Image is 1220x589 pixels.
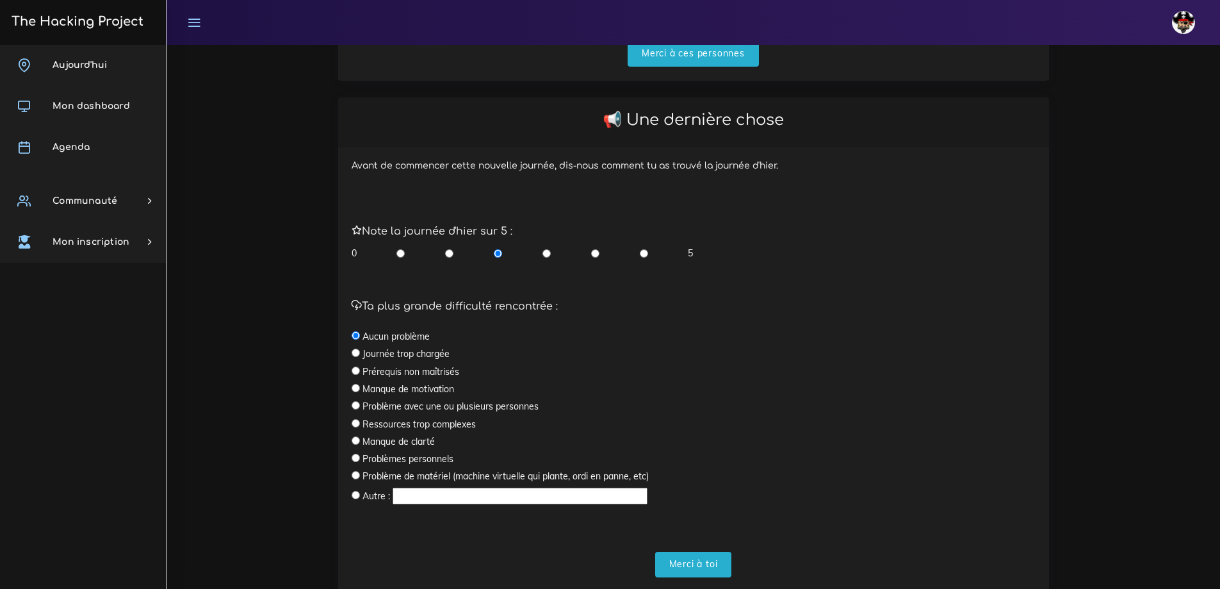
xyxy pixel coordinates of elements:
[362,383,454,395] label: Manque de motivation
[362,330,430,343] label: Aucun problème
[53,60,107,70] span: Aujourd'hui
[53,142,90,152] span: Agenda
[352,226,1036,238] h5: Note la journée d'hier sur 5 :
[628,40,759,67] input: Merci à ces personnes
[362,452,453,465] label: Problèmes personnels
[362,470,649,483] label: Problème de matériel (machine virtuelle qui plante, ordi en panne, etc)
[362,365,459,378] label: Prérequis non maîtrisés
[352,111,1036,129] h2: 📢 Une dernière chose
[1172,11,1195,34] img: avatar
[8,15,143,29] h3: The Hacking Project
[655,552,732,578] input: Merci à toi
[53,237,129,247] span: Mon inscription
[352,301,1036,313] h5: Ta plus grande difficulté rencontrée :
[362,400,539,413] label: Problème avec une ou plusieurs personnes
[362,490,390,502] label: Autre :
[352,247,694,260] div: 0 5
[362,347,450,360] label: Journée trop chargée
[53,196,117,206] span: Communauté
[352,161,1036,172] h6: Avant de commencer cette nouvelle journée, dis-nous comment tu as trouvé la journée d'hier.
[362,435,435,448] label: Manque de clarté
[362,418,476,431] label: Ressources trop complexes
[53,101,130,111] span: Mon dashboard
